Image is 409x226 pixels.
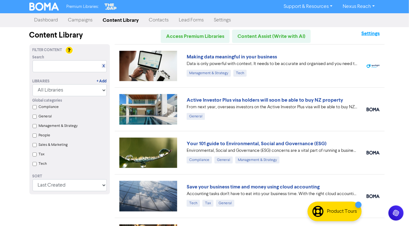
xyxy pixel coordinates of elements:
[29,14,63,27] a: Dashboard
[29,30,110,41] div: Content Library
[174,14,209,27] a: Lead Forms
[187,113,205,120] div: General
[33,174,107,179] div: Sort
[377,196,409,226] iframe: Chat Widget
[361,30,380,37] strong: Settings
[187,104,357,110] div: From next year, overseas investors on the Active Investor Plus visa will be able to buy NZ proper...
[63,14,98,27] a: Campaigns
[187,191,357,197] div: Accounting tasks don’t have to eat into your business time. With the right cloud accounting softw...
[97,79,107,84] a: + Add
[187,200,200,207] div: Tech
[233,70,247,77] div: Tech
[187,184,320,190] a: Save your business time and money using cloud accounting
[279,2,338,12] a: Support & Resources
[39,161,47,167] label: Tech
[66,5,99,9] span: Premium Libraries:
[33,55,45,60] span: Search
[187,140,327,147] a: Your 101 guide to Environmental, Social and Governance (ESG)
[232,30,311,43] a: Content Assist (Write with AI)
[104,3,117,11] img: The Gap
[187,97,343,103] a: Active Investor Plus visa holders will soon be able to buy NZ property
[33,98,107,104] div: Global categories
[361,31,380,36] a: Settings
[187,54,277,60] a: Making data meaningful in your business
[214,157,233,164] div: General
[102,64,105,68] a: X
[367,194,380,198] img: boma_accounting
[209,14,236,27] a: Settings
[216,200,234,207] div: General
[39,123,78,129] label: Management & Strategy
[39,152,45,157] label: Tax
[39,133,51,138] label: People
[187,147,357,154] div: Environmental, Social and Governance (ESG) concerns are a vital part of running a business. Our 1...
[202,200,214,207] div: Tax
[367,151,380,155] img: boma
[98,14,144,27] a: Content Library
[39,142,68,148] label: Sales & Marketing
[187,70,231,77] div: Management & Strategy
[29,3,59,11] img: BOMA Logo
[367,64,380,68] img: spotlight
[187,157,212,164] div: Compliance
[39,104,59,110] label: Compliance
[39,114,52,119] label: General
[367,108,380,111] img: boma
[338,2,380,12] a: Nexus Reach
[33,47,107,53] div: Filter Content
[144,14,174,27] a: Contacts
[161,30,230,43] a: Access Premium Libraries
[187,61,357,67] div: Data is only powerful with context. It needs to be accurate and organised and you need to be clea...
[235,157,280,164] div: Management & Strategy
[33,79,50,84] div: Libraries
